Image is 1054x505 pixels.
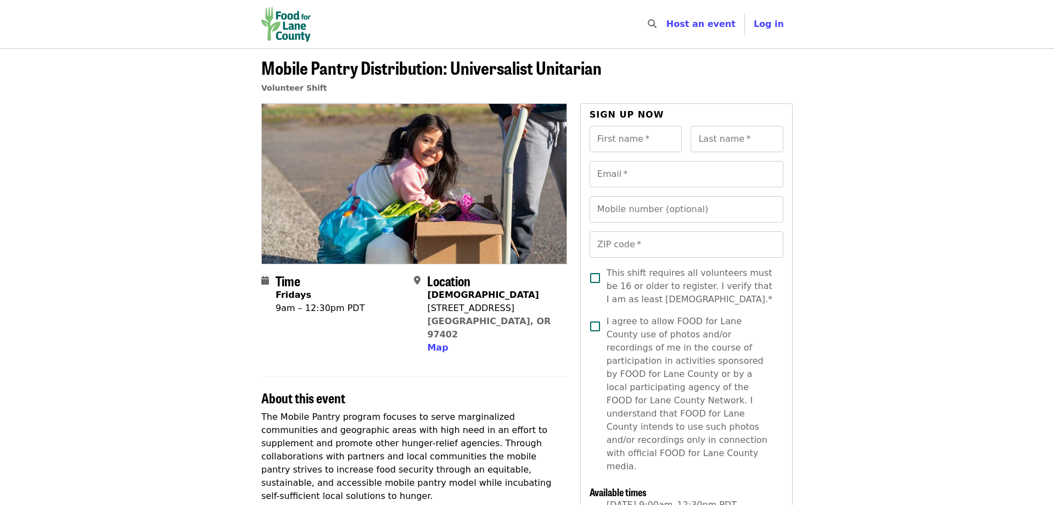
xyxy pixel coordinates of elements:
[427,342,448,353] span: Map
[663,11,672,37] input: Search
[648,19,657,29] i: search icon
[745,13,793,35] button: Log in
[262,104,567,263] img: Mobile Pantry Distribution: Universalist Unitarian organized by Food for Lane County
[607,267,775,306] span: This shift requires all volunteers must be 16 or older to register. I verify that I am as least [...
[590,485,647,499] span: Available times
[261,84,327,92] a: Volunteer Shift
[427,316,551,340] a: [GEOGRAPHIC_DATA], OR 97402
[261,54,602,80] span: Mobile Pantry Distribution: Universalist Unitarian
[590,231,783,258] input: ZIP code
[666,19,736,29] a: Host an event
[691,126,783,152] input: Last name
[261,275,269,286] i: calendar icon
[261,7,311,42] img: Food for Lane County - Home
[590,161,783,187] input: Email
[590,109,664,120] span: Sign up now
[754,19,784,29] span: Log in
[590,126,682,152] input: First name
[590,196,783,223] input: Mobile number (optional)
[427,341,448,354] button: Map
[427,302,558,315] div: [STREET_ADDRESS]
[607,315,775,473] span: I agree to allow FOOD for Lane County use of photos and/or recordings of me in the course of part...
[276,271,300,290] span: Time
[276,302,365,315] div: 9am – 12:30pm PDT
[261,410,567,503] p: The Mobile Pantry program focuses to serve marginalized communities and geographic areas with hig...
[261,388,345,407] span: About this event
[276,290,311,300] strong: Fridays
[427,290,539,300] strong: [DEMOGRAPHIC_DATA]
[414,275,421,286] i: map-marker-alt icon
[427,271,470,290] span: Location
